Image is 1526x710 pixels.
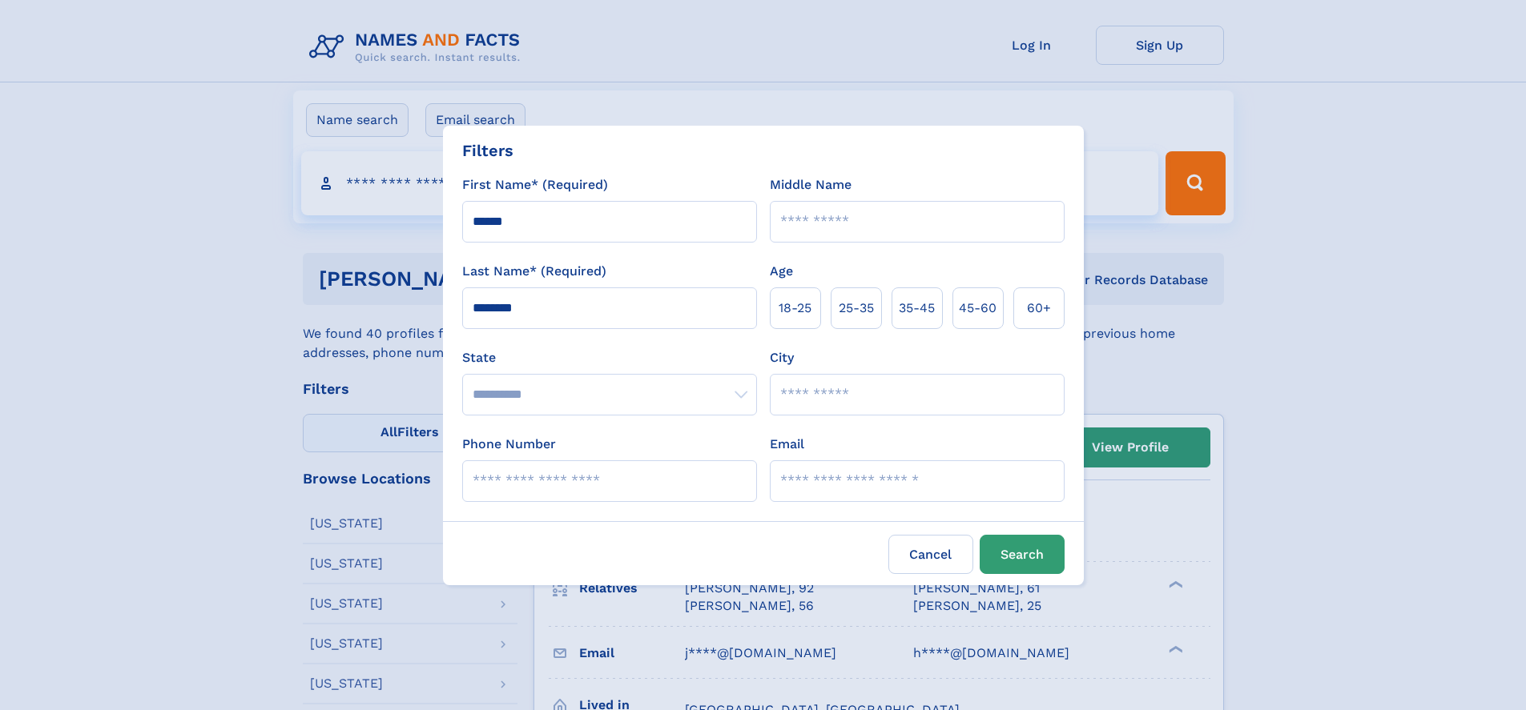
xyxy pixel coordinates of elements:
[462,435,556,454] label: Phone Number
[462,138,513,162] div: Filters
[462,175,608,195] label: First Name* (Required)
[462,348,757,367] label: State
[770,435,804,454] label: Email
[980,535,1065,574] button: Search
[1027,299,1051,318] span: 60+
[770,175,852,195] label: Middle Name
[839,299,874,318] span: 25‑35
[959,299,997,318] span: 45‑60
[770,348,794,367] label: City
[899,299,935,318] span: 35‑45
[779,299,811,318] span: 18‑25
[888,535,973,574] label: Cancel
[462,262,606,281] label: Last Name* (Required)
[770,262,793,281] label: Age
